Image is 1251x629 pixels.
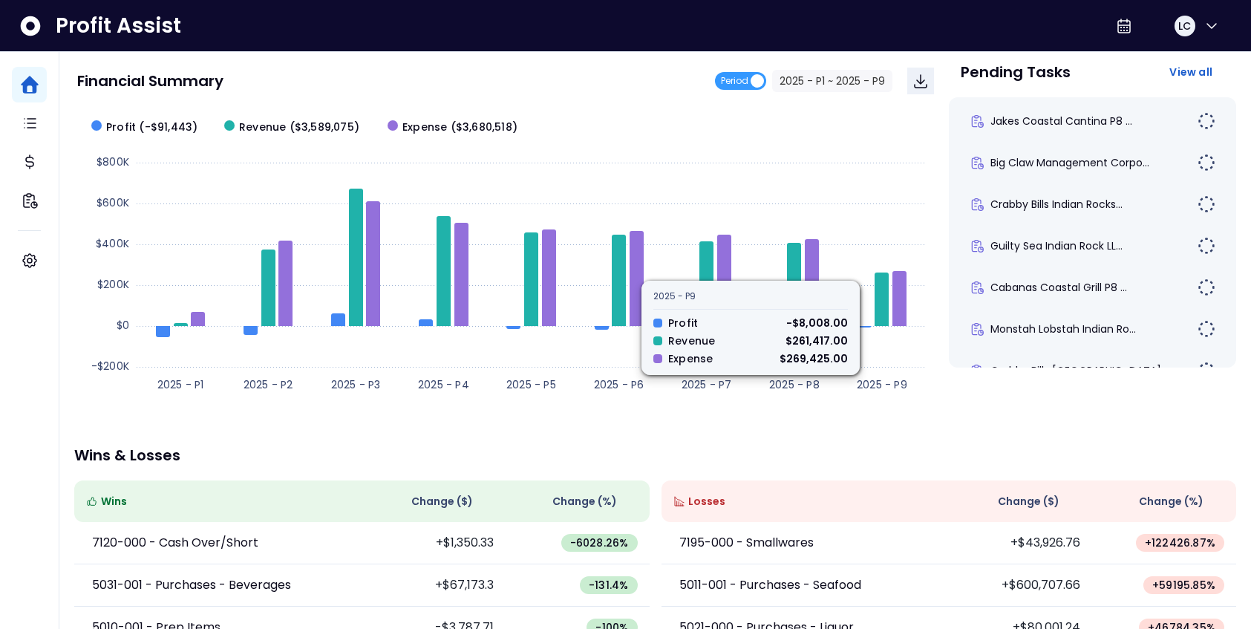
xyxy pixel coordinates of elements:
[1198,112,1215,130] img: Not yet Started
[1152,578,1215,593] span: + 59195.85 %
[589,578,628,593] span: -131.4 %
[1157,59,1224,85] button: View all
[949,564,1093,607] td: +$600,707.66
[1139,494,1203,509] span: Change (%)
[56,13,181,39] span: Profit Assist
[331,377,381,392] text: 2025 - P3
[1198,237,1215,255] img: Not yet Started
[97,277,129,292] text: $200K
[1169,65,1212,79] span: View all
[552,494,617,509] span: Change (%)
[998,494,1059,509] span: Change ( $ )
[688,494,725,509] span: Losses
[721,72,748,90] span: Period
[594,377,644,392] text: 2025 - P6
[682,377,732,392] text: 2025 - P7
[1198,195,1215,213] img: Not yet Started
[101,494,127,509] span: Wins
[157,377,204,392] text: 2025 - P1
[990,322,1136,336] span: Monstah Lobstah Indian Ro...
[362,564,506,607] td: +$67,173.3
[949,522,1093,564] td: +$43,926.76
[990,238,1123,253] span: Guilty Sea Indian Rock LL...
[1198,362,1215,379] img: Not yet Started
[239,120,359,135] span: Revenue ($3,589,075)
[907,68,934,94] button: Download
[92,576,291,594] p: 5031-001 - Purchases - Beverages
[769,377,820,392] text: 2025 - P8
[990,280,1127,295] span: Cabanas Coastal Grill P8 ...
[418,377,469,392] text: 2025 - P4
[990,155,1149,170] span: Big Claw Management Corpo...
[857,377,907,392] text: 2025 - P9
[1145,535,1215,550] span: + 122426.87 %
[91,359,129,374] text: -$200K
[77,74,223,88] p: Financial Summary
[97,195,129,210] text: $600K
[117,318,129,333] text: $0
[92,534,258,552] p: 7120-000 - Cash Over/Short
[990,114,1132,128] span: Jakes Coastal Cantina P8 ...
[1178,19,1191,33] span: LC
[244,377,293,392] text: 2025 - P2
[679,576,861,594] p: 5011-001 - Purchases - Seafood
[1198,154,1215,172] img: Not yet Started
[1198,320,1215,338] img: Not yet Started
[362,522,506,564] td: +$1,350.33
[1198,278,1215,296] img: Not yet Started
[106,120,197,135] span: Profit (-$91,443)
[402,120,517,135] span: Expense ($3,680,518)
[97,154,129,169] text: $800K
[990,197,1123,212] span: Crabby Bills Indian Rocks...
[411,494,473,509] span: Change ( $ )
[570,535,629,550] span: -6028.26 %
[74,448,1236,463] p: Wins & Losses
[772,70,892,92] button: 2025 - P1 ~ 2025 - P9
[96,236,129,251] text: $400K
[961,65,1071,79] p: Pending Tasks
[990,363,1171,378] span: Crabby Bills [GEOGRAPHIC_DATA] ...
[679,534,814,552] p: 7195-000 - Smallwares
[506,377,556,392] text: 2025 - P5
